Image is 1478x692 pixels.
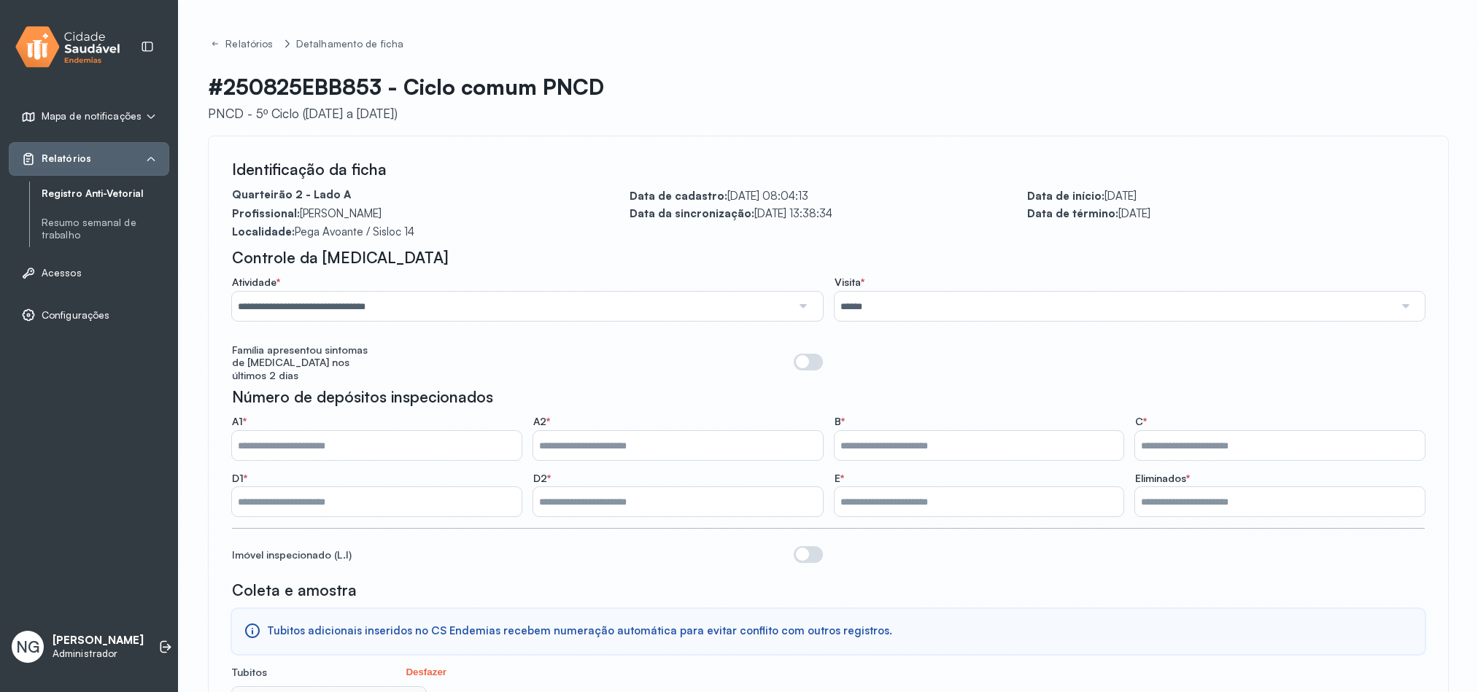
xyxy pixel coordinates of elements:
[21,265,157,280] a: Acessos
[208,74,604,100] p: #250825EBB853 - Ciclo comum PNCD
[21,308,157,322] a: Configurações
[42,267,82,279] span: Acessos
[232,206,300,220] span: Profissional:
[16,637,39,656] span: NG
[232,343,378,382] div: Família apresentou sintomas de [MEDICAL_DATA] nos últimos 2 dias
[630,206,754,220] span: Data da sincronização:
[232,472,247,485] span: D1
[232,188,630,203] div: Quarteirão 2 - Lado A
[267,624,892,638] span: Tubitos adicionais inseridos no CS Endemias recebem numeração automática para evitar conflito com...
[208,106,604,121] div: PNCD - 5º Ciclo ([DATE] a [DATE])
[1027,206,1118,220] span: Data de término:
[295,225,414,238] span: Pega Avoante / Sisloc 14
[232,666,451,679] div: Tubitos
[1135,415,1147,428] span: C
[42,110,142,123] span: Mapa de notificações
[232,415,247,428] span: A1
[232,276,280,289] span: Atividade
[42,309,109,322] span: Configurações
[15,23,120,71] img: logo.svg
[533,415,550,428] span: A2
[835,415,845,428] span: B
[1118,206,1150,220] span: [DATE]
[1027,189,1104,203] span: Data de início:
[401,666,451,678] button: Desfazer
[630,189,727,203] span: Data de cadastro:
[232,160,1425,179] div: Identificação da ficha
[232,387,1425,406] div: Número de depósitos inspecionados
[835,472,844,485] span: E
[42,214,169,244] a: Resumo semanal de trabalho
[42,184,169,203] a: Registro Anti-Vetorial
[835,276,864,289] span: Visita
[42,152,91,165] span: Relatórios
[232,225,295,238] span: Localidade:
[42,217,169,241] a: Resumo semanal de trabalho
[1104,189,1137,203] span: [DATE]
[208,35,279,53] a: Relatórios
[53,648,144,660] p: Administrador
[232,248,1425,267] div: Controle da [MEDICAL_DATA]
[754,206,832,220] span: [DATE] 13:38:34
[300,206,382,220] span: [PERSON_NAME]
[232,548,352,561] div: Imóvel inspecionado (L.I)
[225,38,276,50] div: Relatórios
[293,35,406,53] a: Detalhamento de ficha
[727,189,808,203] span: [DATE] 08:04:13
[232,580,1425,599] div: Coleta e amostra
[296,38,403,50] div: Detalhamento de ficha
[53,634,144,648] p: [PERSON_NAME]
[533,472,551,485] span: D2
[1135,472,1190,485] span: Eliminados
[42,187,169,200] a: Registro Anti-Vetorial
